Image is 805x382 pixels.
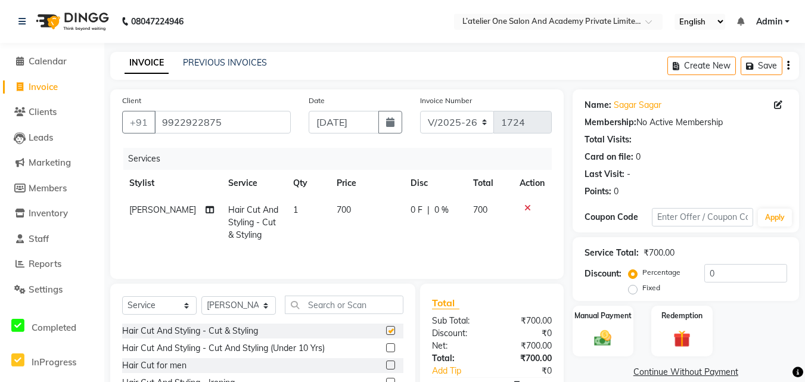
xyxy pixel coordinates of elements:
[512,170,552,197] th: Action
[337,204,351,215] span: 700
[221,170,286,197] th: Service
[585,268,621,280] div: Discount:
[585,116,787,129] div: No Active Membership
[154,111,291,133] input: Search by Name/Mobile/Email/Code
[3,232,101,246] a: Staff
[3,207,101,220] a: Inventory
[667,57,736,75] button: Create New
[29,284,63,295] span: Settings
[29,258,61,269] span: Reports
[122,95,141,106] label: Client
[3,105,101,119] a: Clients
[423,315,492,327] div: Sub Total:
[741,57,782,75] button: Save
[29,157,71,168] span: Marketing
[3,283,101,297] a: Settings
[122,111,156,133] button: +91
[30,5,112,38] img: logo
[3,257,101,271] a: Reports
[122,170,221,197] th: Stylist
[131,5,184,38] b: 08047224946
[228,204,278,240] span: Hair Cut And Styling - Cut & Styling
[293,204,298,215] span: 1
[427,204,430,216] span: |
[285,296,403,314] input: Search or Scan
[29,132,53,143] span: Leads
[756,15,782,28] span: Admin
[585,116,636,129] div: Membership:
[29,182,67,194] span: Members
[589,328,617,348] img: _cash.svg
[3,131,101,145] a: Leads
[125,52,169,74] a: INVOICE
[585,168,624,181] div: Last Visit:
[492,327,560,340] div: ₹0
[473,204,487,215] span: 700
[29,55,67,67] span: Calendar
[32,322,76,333] span: Completed
[411,204,422,216] span: 0 F
[183,57,267,68] a: PREVIOUS INVOICES
[574,310,632,321] label: Manual Payment
[585,185,611,198] div: Points:
[123,148,561,170] div: Services
[614,185,618,198] div: 0
[492,352,560,365] div: ₹700.00
[286,170,330,197] th: Qty
[642,282,660,293] label: Fixed
[503,365,561,377] div: ₹0
[423,365,503,377] a: Add Tip
[652,208,753,226] input: Enter Offer / Coupon Code
[423,340,492,352] div: Net:
[29,207,68,219] span: Inventory
[627,168,630,181] div: -
[29,81,58,92] span: Invoice
[758,209,792,226] button: Apply
[122,342,325,355] div: Hair Cut And Styling - Cut And Styling (Under 10 Yrs)
[668,328,696,350] img: _gift.svg
[29,106,57,117] span: Clients
[585,211,652,223] div: Coupon Code
[575,366,797,378] a: Continue Without Payment
[3,156,101,170] a: Marketing
[636,151,641,163] div: 0
[129,204,196,215] span: [PERSON_NAME]
[661,310,703,321] label: Redemption
[492,340,560,352] div: ₹700.00
[29,233,49,244] span: Staff
[32,356,76,368] span: InProgress
[614,99,661,111] a: Sagar Sagar
[423,352,492,365] div: Total:
[3,55,101,69] a: Calendar
[3,80,101,94] a: Invoice
[3,182,101,195] a: Members
[403,170,466,197] th: Disc
[466,170,512,197] th: Total
[432,297,459,309] span: Total
[585,247,639,259] div: Service Total:
[423,327,492,340] div: Discount:
[434,204,449,216] span: 0 %
[420,95,472,106] label: Invoice Number
[122,325,258,337] div: Hair Cut And Styling - Cut & Styling
[330,170,403,197] th: Price
[585,151,633,163] div: Card on file:
[644,247,675,259] div: ₹700.00
[309,95,325,106] label: Date
[585,133,632,146] div: Total Visits:
[122,359,187,372] div: Hair Cut for men
[492,315,560,327] div: ₹700.00
[585,99,611,111] div: Name:
[642,267,680,278] label: Percentage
